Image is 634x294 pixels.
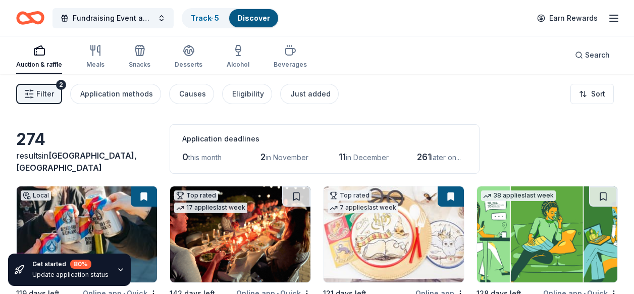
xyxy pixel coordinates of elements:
div: Application methods [80,88,153,100]
div: Alcohol [227,61,249,69]
button: Application methods [70,84,161,104]
a: Home [16,6,44,30]
img: Image for Rhinegeist Brewery [17,186,157,282]
div: Top rated [174,190,218,201]
span: 2 [260,152,266,162]
button: Search [567,45,618,65]
button: Desserts [175,40,202,74]
img: Image for CookinGenie [170,186,310,282]
button: Fundraising Event and Auction [52,8,174,28]
span: Sort [591,88,605,100]
a: Earn Rewards [531,9,604,27]
span: Filter [36,88,54,100]
span: 11 [339,152,346,162]
div: 7 applies last week [328,203,398,213]
div: Snacks [129,61,150,69]
span: in December [346,153,389,162]
button: Just added [280,84,339,104]
div: Desserts [175,61,202,69]
button: Filter2 [16,84,62,104]
span: Search [585,49,610,61]
button: Meals [86,40,104,74]
span: in November [266,153,308,162]
button: Snacks [129,40,150,74]
span: [GEOGRAPHIC_DATA], [GEOGRAPHIC_DATA] [16,151,137,173]
div: Eligibility [232,88,264,100]
div: results [16,150,157,174]
button: Track· 5Discover [182,8,279,28]
div: Beverages [274,61,307,69]
a: Discover [237,14,270,22]
img: Image for Oriental Trading [324,186,464,282]
div: 80 % [70,260,91,269]
div: 38 applies last week [481,190,556,201]
button: Auction & raffle [16,40,62,74]
div: Application deadlines [182,133,467,145]
button: Sort [570,84,614,104]
span: this month [188,153,222,162]
div: 17 applies last week [174,203,247,213]
button: Eligibility [222,84,272,104]
div: Update application status [32,271,109,279]
button: Causes [169,84,214,104]
div: Causes [179,88,206,100]
div: Local [21,190,51,201]
div: Get started [32,260,109,269]
span: later on... [431,153,461,162]
button: Beverages [274,40,307,74]
div: Meals [86,61,104,69]
div: 274 [16,129,157,150]
div: 2 [56,80,66,90]
a: Track· 5 [191,14,219,22]
span: Fundraising Event and Auction [73,12,153,24]
span: 0 [182,152,188,162]
span: in [16,151,137,173]
div: Just added [290,88,331,100]
span: 261 [417,152,431,162]
img: Image for BetterHelp Social Impact [477,186,617,282]
button: Alcohol [227,40,249,74]
div: Top rated [328,190,372,201]
div: Auction & raffle [16,61,62,69]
